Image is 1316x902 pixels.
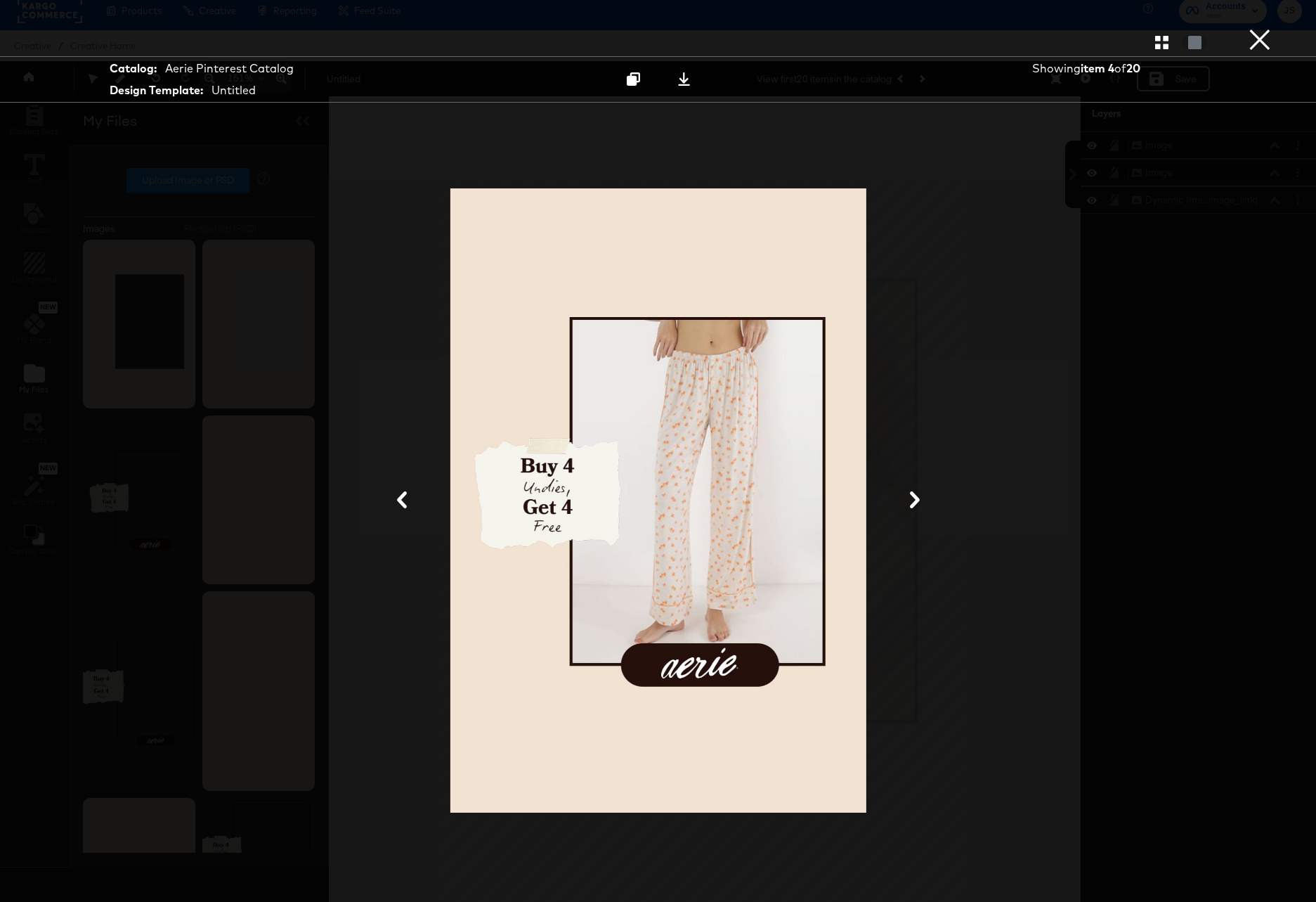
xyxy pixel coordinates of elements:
[110,60,157,77] strong: Catalog:
[1032,60,1183,77] div: Showing of
[211,82,256,98] div: Untitled
[1081,61,1114,75] strong: item 4
[165,60,294,77] div: Aerie Pinterest Catalog
[1126,61,1140,75] strong: 20
[110,82,203,98] strong: Design Template:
